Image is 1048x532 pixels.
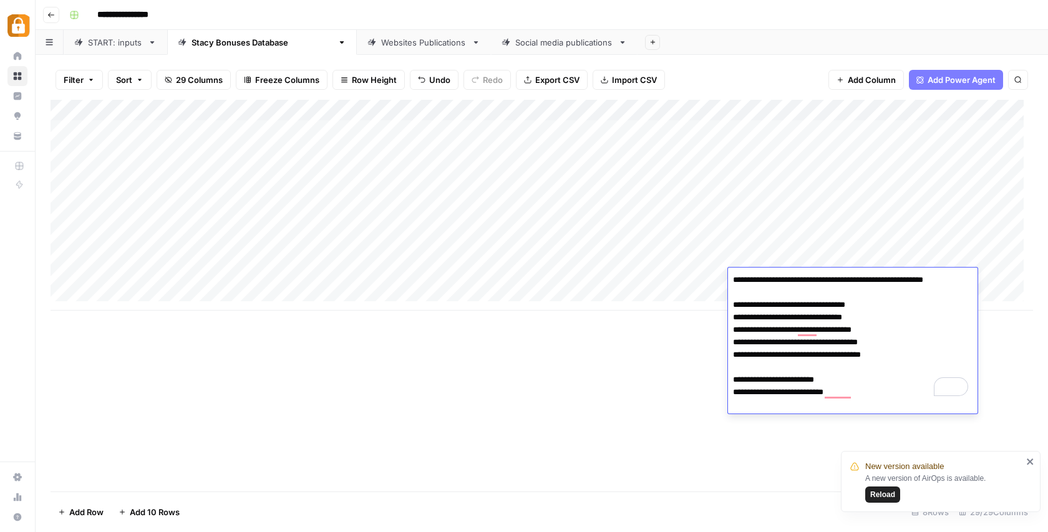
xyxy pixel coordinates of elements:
button: Freeze Columns [236,70,327,90]
a: Your Data [7,126,27,146]
button: close [1026,457,1035,467]
span: Add Power Agent [928,74,996,86]
a: Home [7,46,27,66]
a: Websites Publications [357,30,491,55]
span: Filter [64,74,84,86]
a: [PERSON_NAME] Bonuses Database [167,30,357,55]
button: Undo [410,70,458,90]
span: 29 Columns [176,74,223,86]
button: Redo [463,70,511,90]
span: Reload [870,489,895,500]
div: Social media publications [515,36,613,49]
span: Redo [483,74,503,86]
div: 29/29 Columns [954,502,1033,522]
a: START: inputs [64,30,167,55]
div: START: inputs [88,36,143,49]
a: Browse [7,66,27,86]
button: Export CSV [516,70,588,90]
span: Freeze Columns [255,74,319,86]
div: A new version of AirOps is available. [865,473,1022,503]
div: [PERSON_NAME] Bonuses Database [192,36,332,49]
span: Row Height [352,74,397,86]
a: Usage [7,487,27,507]
span: Add Column [848,74,896,86]
span: Import CSV [612,74,657,86]
a: Settings [7,467,27,487]
div: 8 Rows [906,502,954,522]
button: Filter [56,70,103,90]
span: New version available [865,460,944,473]
button: Import CSV [593,70,665,90]
button: Row Height [332,70,405,90]
button: Add 10 Rows [111,502,187,522]
a: Insights [7,86,27,106]
span: Export CSV [535,74,580,86]
div: Websites Publications [381,36,467,49]
button: Add Column [828,70,904,90]
button: Sort [108,70,152,90]
a: Opportunities [7,106,27,126]
button: Reload [865,486,900,503]
a: Social media publications [491,30,638,55]
button: 29 Columns [157,70,231,90]
button: Add Row [51,502,111,522]
img: Adzz Logo [7,14,30,37]
span: Sort [116,74,132,86]
textarea: To enrich screen reader interactions, please activate Accessibility in Grammarly extension settings [728,271,976,401]
button: Workspace: Adzz [7,10,27,41]
span: Add 10 Rows [130,506,180,518]
span: Undo [429,74,450,86]
button: Add Power Agent [909,70,1003,90]
span: Add Row [69,506,104,518]
button: Help + Support [7,507,27,527]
